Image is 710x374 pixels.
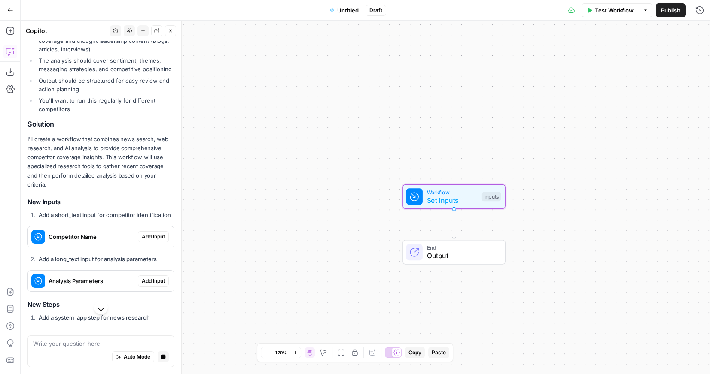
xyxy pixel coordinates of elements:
[427,244,497,252] span: End
[37,96,174,113] li: You'll want to run this regularly for different competitors
[49,232,134,241] span: Competitor Name
[27,135,174,189] p: I'll create a workflow that combines news search, web research, and AI analysis to provide compre...
[138,231,169,242] button: Add Input
[452,209,455,239] g: Edge from start to end
[138,275,169,287] button: Add Input
[27,198,174,206] h3: New Inputs
[27,301,174,309] h3: New Steps
[112,351,154,362] button: Auto Mode
[39,314,150,321] strong: Add a system_app step for news research
[427,195,478,205] span: Set Inputs
[432,349,446,356] span: Paste
[427,188,478,196] span: Workflow
[142,233,165,241] span: Add Input
[37,56,174,73] li: The analysis should cover sentiment, themes, messaging strategies, and competitive positioning
[374,240,534,265] div: EndOutput
[428,347,449,358] button: Paste
[39,211,171,218] strong: Add a short_text input for competitor identification
[405,347,425,358] button: Copy
[142,277,165,285] span: Add Input
[324,3,364,17] button: Untitled
[37,76,174,93] li: Output should be structured for easy review and action planning
[49,277,134,285] span: Analysis Parameters
[26,27,107,35] div: Copilot
[124,353,150,361] span: Auto Mode
[337,6,359,15] span: Untitled
[374,184,534,209] div: WorkflowSet InputsInputs
[656,3,686,17] button: Publish
[482,192,501,202] div: Inputs
[275,349,287,356] span: 120%
[427,250,497,261] span: Output
[27,120,174,128] h2: Solution
[595,6,634,15] span: Test Workflow
[582,3,639,17] button: Test Workflow
[369,6,382,14] span: Draft
[408,349,421,356] span: Copy
[661,6,680,15] span: Publish
[39,256,157,262] strong: Add a long_text input for analysis parameters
